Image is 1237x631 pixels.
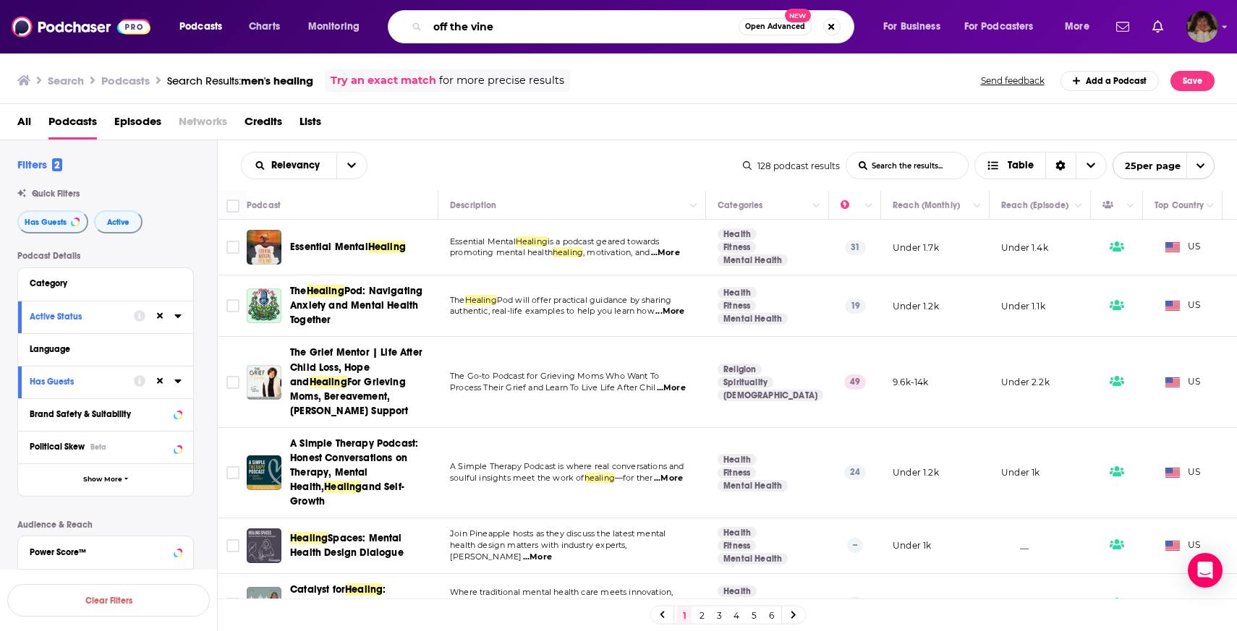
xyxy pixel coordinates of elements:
[718,377,773,388] a: Spirituality
[1001,241,1048,254] p: Under 1.4k
[1165,240,1201,254] span: US
[583,247,650,257] span: , motivation, and
[114,110,161,139] a: Episodes
[845,240,866,254] p: 31
[324,481,362,493] span: Healing
[1202,197,1219,215] button: Column Actions
[32,189,80,199] span: Quick Filters
[30,547,169,557] div: Power Score™
[167,74,313,87] div: Search Results:
[247,365,281,400] img: The Grief Mentor | Life After Child Loss, Hope and Healing For Grieving Moms, Bereavement, Christ...
[307,285,344,297] span: Healing
[30,344,172,354] div: Language
[655,306,684,317] span: ...More
[290,437,433,509] a: A Simple Therapy Podcast: Honest Conversations on Therapy, Mental Health,Healingand Self-Growth
[718,241,756,253] a: Fitness
[651,247,680,259] span: ...More
[239,15,289,38] a: Charts
[290,285,307,297] span: The
[1147,14,1169,39] a: Show notifications dropdown
[450,473,585,483] span: soulful insights meet the work of
[739,18,812,35] button: Open AdvancedNew
[718,467,756,478] a: Fitness
[242,160,336,171] button: open menu
[1186,11,1218,43] button: Show profile menu
[450,197,496,214] div: Description
[245,110,282,139] a: Credits
[883,17,940,37] span: For Business
[368,241,406,253] span: Healing
[1165,465,1201,480] span: US
[1155,197,1204,214] div: Top Country
[718,390,823,401] a: [DEMOGRAPHIC_DATA]
[718,228,757,240] a: Health
[893,376,928,388] p: 9.6k-14k
[17,158,62,171] h2: Filters
[290,437,418,493] span: A Simple Therapy Podcast: Honest Conversations on Therapy, Mental Health,
[718,553,788,565] a: Mental Health
[497,295,672,305] span: Pod will offer practical guidance by sharing
[847,538,863,552] p: --
[964,17,1034,37] span: For Podcasters
[12,13,150,40] a: Podchaser - Follow, Share and Rate Podcasts
[694,606,709,624] a: 2
[7,584,210,617] button: Clear Filters
[718,197,762,214] div: Categories
[974,152,1107,179] button: Choose View
[30,307,134,325] button: Active Status
[30,437,182,455] button: Political SkewBeta
[226,376,239,389] span: Toggle select row
[298,15,378,38] button: open menu
[743,160,840,171] div: 128 podcast results
[241,74,313,87] span: men's healing
[167,74,313,87] a: Search Results:men's healing
[450,528,666,538] span: Join Pineapple hosts as they discuss the latest mental
[247,197,281,214] div: Podcast
[585,473,615,483] span: healing
[241,152,367,179] h2: Choose List sort
[290,376,409,417] span: For Grieving Moms, Bereavement, [PERSON_NAME] Support
[1001,376,1050,388] p: Under 2.2k
[1122,197,1139,215] button: Column Actions
[90,442,106,452] div: Beta
[657,382,686,394] span: ...More
[290,481,404,507] span: and Self-Growth
[785,9,811,22] span: New
[1186,11,1218,43] span: Logged in as angelport
[844,374,866,389] p: 49
[101,74,150,87] h3: Podcasts
[30,442,85,452] span: Political Skew
[1001,466,1040,478] p: Under 1k
[247,455,281,490] a: A Simple Therapy Podcast: Honest Conversations on Therapy, Mental Health, Healing and Self-Growth
[290,240,406,254] a: Essential MentalHealing
[30,405,182,423] button: Brand Safety & Suitability
[1165,597,1201,611] span: US
[247,528,281,563] img: Healing Spaces: Mental Health Design Dialogue
[18,463,193,496] button: Show More
[764,606,778,624] a: 6
[30,274,182,292] button: Category
[745,23,805,30] span: Open Advanced
[290,241,368,253] span: Essential Mental
[30,542,182,560] button: Power Score™
[844,465,866,479] p: 24
[718,454,757,465] a: Health
[247,587,281,622] img: Catalyst for Healing: Innovative Breakthroughs In Mental Health
[1055,15,1108,38] button: open menu
[30,278,172,288] div: Category
[249,17,280,37] span: Charts
[17,110,31,139] span: All
[1008,160,1034,171] span: Table
[247,230,281,265] img: Essential Mental Healing
[290,345,433,418] a: The Grief Mentor | Life After Child Loss, Hope andHealingFor Grieving Moms, Bereavement, [PERSON_...
[48,110,97,139] a: Podcasts
[841,197,861,214] div: Power Score
[247,288,281,323] img: The Healing Pod: Navigating Anxiety and Mental Health Together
